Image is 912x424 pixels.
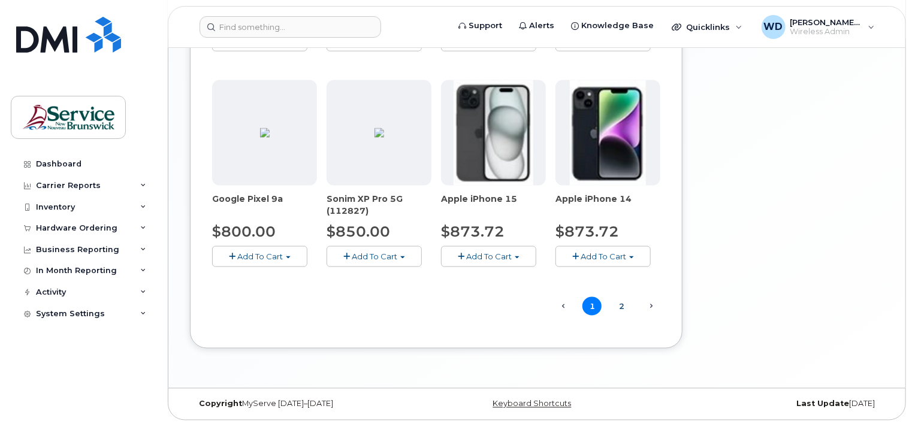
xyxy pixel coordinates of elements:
a: Support [450,14,511,38]
a: 2 [612,297,631,316]
button: Add To Cart [212,246,307,267]
span: $873.72 [441,223,505,240]
strong: Last Update [796,399,849,408]
span: 1 [582,297,602,316]
span: $800.00 [212,223,276,240]
span: $850.00 [327,223,390,240]
span: Add To Cart [581,252,626,261]
img: 13294312-3312-4219-9925-ACC385DD21E2.png [260,128,270,138]
span: Knowledge Base [581,20,654,32]
button: Add To Cart [555,246,651,267]
div: Quicklinks [663,15,751,39]
a: Alerts [511,14,563,38]
div: Google Pixel 9a [212,193,317,217]
span: $873.72 [555,223,619,240]
span: WD [764,20,783,34]
img: B3C71357-DDCE-418C-8EC7-39BB8291D9C5.png [375,128,384,138]
div: Apple iPhone 15 [441,193,546,217]
span: Support [469,20,502,32]
input: Find something... [200,16,381,38]
span: Alerts [529,20,554,32]
span: ← Previous [553,298,572,314]
img: iphone14.jpg [570,80,647,186]
span: [PERSON_NAME] (ASD-N) [790,17,862,27]
div: Apple iPhone 14 [555,193,660,217]
strong: Copyright [199,399,242,408]
span: Add To Cart [466,252,512,261]
div: MyServe [DATE]–[DATE] [190,399,421,409]
button: Add To Cart [327,246,422,267]
span: Quicklinks [686,22,730,32]
span: Add To Cart [352,252,397,261]
div: Walsh, Dawn (ASD-N) [753,15,883,39]
button: Add To Cart [441,246,536,267]
span: Wireless Admin [790,27,862,37]
div: Sonim XP Pro 5G (112827) [327,193,431,217]
a: Keyboard Shortcuts [493,399,572,408]
img: iphone15.jpg [454,80,533,186]
div: [DATE] [653,399,884,409]
a: Next → [641,298,660,314]
a: Knowledge Base [563,14,662,38]
span: Add To Cart [237,252,283,261]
